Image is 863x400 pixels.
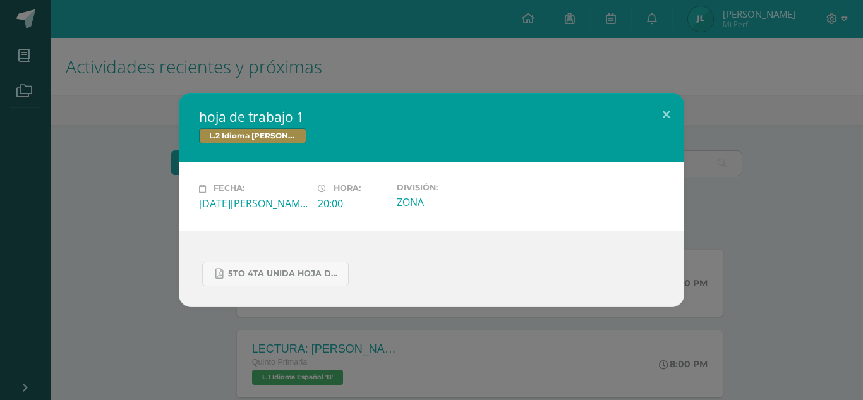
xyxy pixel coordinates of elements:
[199,197,308,210] div: [DATE][PERSON_NAME]
[228,269,342,279] span: 5to 4ta unida hoja de trabajo kaqchikel.pdf
[318,197,387,210] div: 20:00
[199,128,306,143] span: L.2 Idioma [PERSON_NAME]
[202,262,349,286] a: 5to 4ta unida hoja de trabajo kaqchikel.pdf
[397,183,505,192] label: División:
[199,108,664,126] h2: hoja de trabajo 1
[648,93,684,136] button: Close (Esc)
[334,184,361,193] span: Hora:
[397,195,505,209] div: ZONA
[214,184,244,193] span: Fecha:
